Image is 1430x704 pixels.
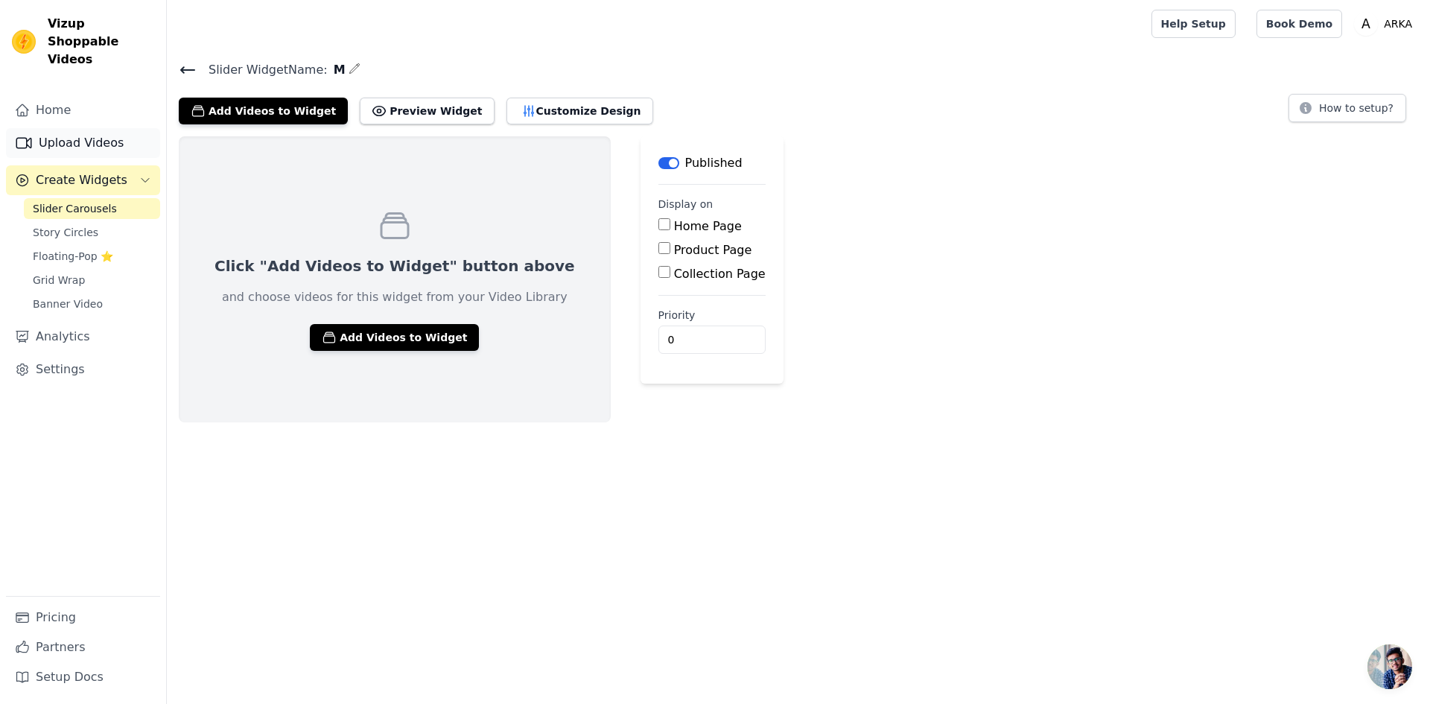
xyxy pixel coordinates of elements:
a: How to setup? [1288,104,1406,118]
a: Banner Video [24,294,160,314]
p: and choose videos for this widget from your Video Library [222,288,568,306]
a: Analytics [6,322,160,352]
label: Product Page [674,243,752,257]
img: Vizup [12,30,36,54]
a: Floating-Pop ⭐ [24,246,160,267]
button: Add Videos to Widget [310,324,479,351]
span: Banner Video [33,296,103,311]
a: Upload Videos [6,128,160,158]
a: Grid Wrap [24,270,160,291]
a: Pricing [6,603,160,632]
button: Preview Widget [360,98,494,124]
button: How to setup? [1288,94,1406,122]
p: Click "Add Videos to Widget" button above [214,256,575,276]
div: Edit Name [349,60,360,80]
p: Published [685,154,743,172]
a: Setup Docs [6,662,160,692]
span: Vizup Shoppable Videos [48,15,154,69]
p: ARKA [1378,10,1418,37]
a: Story Circles [24,222,160,243]
span: Slider Widget Name: [197,61,328,79]
a: Open chat [1367,644,1412,689]
label: Collection Page [674,267,766,281]
text: A [1361,16,1370,31]
a: Slider Carousels [24,198,160,219]
span: Floating-Pop ⭐ [33,249,113,264]
a: Book Demo [1256,10,1342,38]
span: Create Widgets [36,171,127,189]
label: Priority [658,308,766,323]
label: Home Page [674,219,742,233]
legend: Display on [658,197,714,212]
span: Grid Wrap [33,273,85,288]
button: Customize Design [506,98,653,124]
button: A ARKA [1354,10,1418,37]
a: Home [6,95,160,125]
span: Slider Carousels [33,201,117,216]
a: Partners [6,632,160,662]
button: Add Videos to Widget [179,98,348,124]
a: Help Setup [1151,10,1236,38]
a: Settings [6,355,160,384]
span: Story Circles [33,225,98,240]
button: Create Widgets [6,165,160,195]
span: M [328,61,346,79]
